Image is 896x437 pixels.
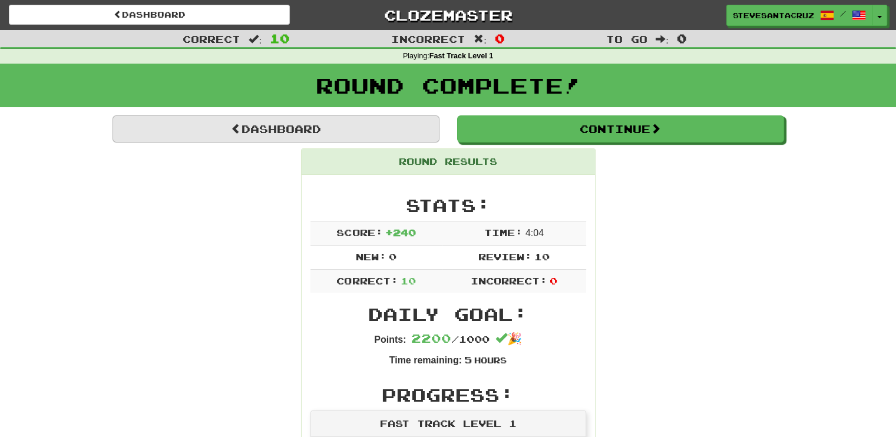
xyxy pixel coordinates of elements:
[311,411,586,437] div: Fast Track Level 1
[484,227,523,238] span: Time:
[9,5,290,25] a: Dashboard
[464,354,472,365] span: 5
[4,74,892,97] h1: Round Complete!
[550,275,557,286] span: 0
[457,115,784,143] button: Continue
[733,10,814,21] span: SteveSantaCruz
[411,333,490,345] span: / 1000
[677,31,687,45] span: 0
[656,34,669,44] span: :
[478,251,532,262] span: Review:
[411,331,451,345] span: 2200
[495,31,505,45] span: 0
[534,251,550,262] span: 10
[401,275,416,286] span: 10
[389,251,396,262] span: 0
[302,149,595,175] div: Round Results
[525,228,544,238] span: 4 : 0 4
[726,5,872,26] a: SteveSantaCruz /
[310,196,586,215] h2: Stats:
[474,34,487,44] span: :
[391,33,465,45] span: Incorrect
[308,5,588,25] a: Clozemaster
[310,304,586,324] h2: Daily Goal:
[249,34,262,44] span: :
[495,332,522,345] span: 🎉
[606,33,647,45] span: To go
[356,251,386,262] span: New:
[183,33,240,45] span: Correct
[270,31,290,45] span: 10
[374,335,406,345] strong: Points:
[389,355,462,365] strong: Time remaining:
[474,355,507,365] small: Hours
[429,52,494,60] strong: Fast Track Level 1
[310,385,586,405] h2: Progress:
[336,227,382,238] span: Score:
[113,115,439,143] a: Dashboard
[471,275,547,286] span: Incorrect:
[840,9,846,18] span: /
[336,275,398,286] span: Correct:
[385,227,416,238] span: + 240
